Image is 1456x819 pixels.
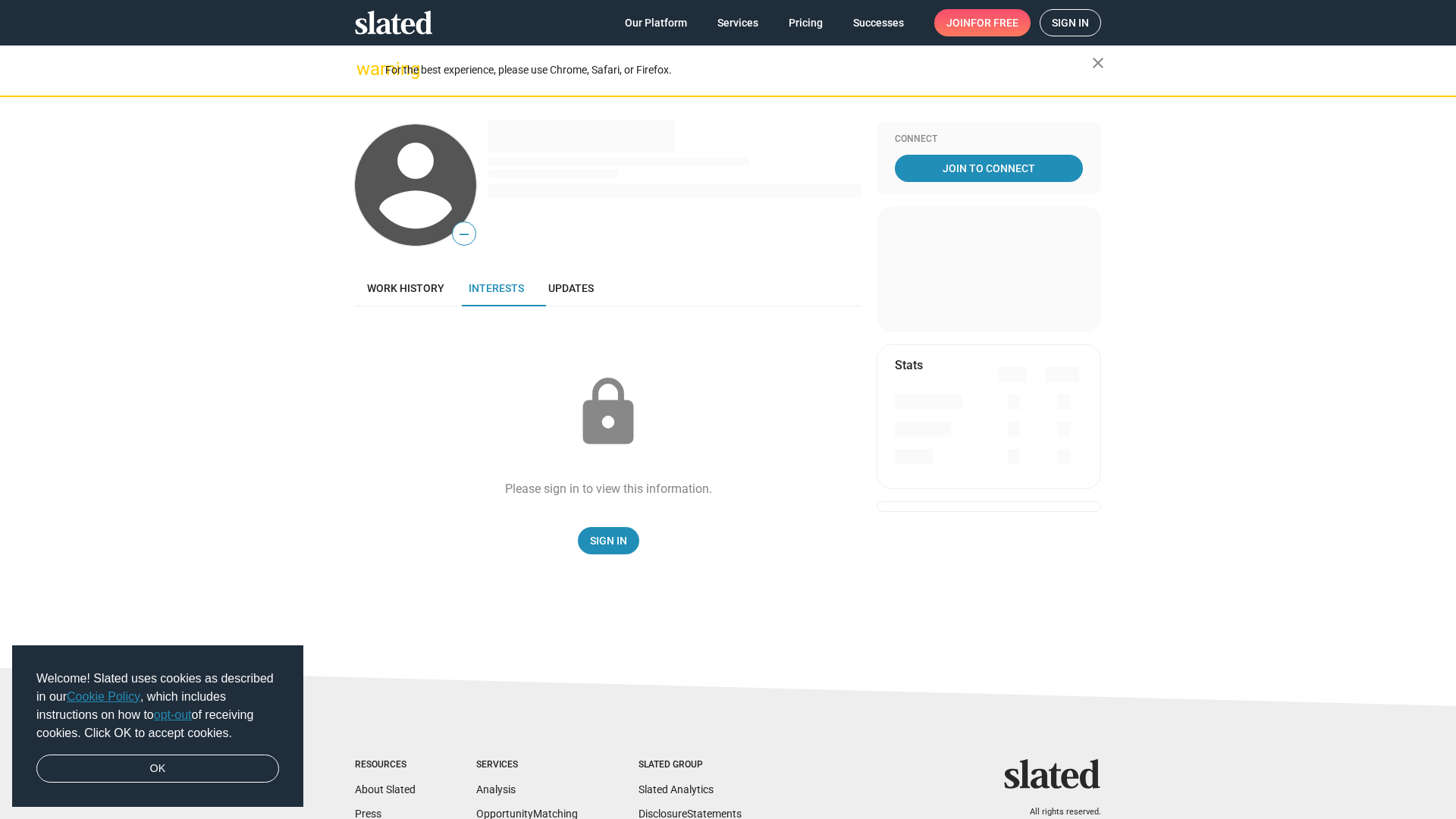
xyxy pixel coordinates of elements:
span: Pricing [789,9,823,36]
mat-icon: warning [356,60,375,78]
span: Work history [367,282,444,294]
div: Please sign in to view this information. [505,481,712,497]
a: Slated Analytics [639,783,714,795]
span: Services [717,9,758,36]
div: Resources [355,759,416,771]
div: cookieconsent [12,645,303,808]
div: Connect [895,133,1083,146]
a: Updates [536,270,606,306]
a: Analysis [476,783,516,795]
a: Join To Connect [895,155,1083,182]
div: Services [476,759,578,771]
mat-icon: close [1089,54,1107,72]
div: For the best experience, please use Chrome, Safari, or Firefox. [385,60,1092,80]
a: Services [705,9,770,36]
a: Pricing [777,9,835,36]
a: opt-out [154,708,192,721]
div: Slated Group [639,759,742,771]
span: — [453,224,475,244]
a: Our Platform [613,9,699,36]
span: Our Platform [625,9,687,36]
a: dismiss cookie message [36,755,279,783]
a: Work history [355,270,457,306]
span: Successes [853,9,904,36]
a: Interests [457,270,536,306]
span: Interests [469,282,524,294]
span: Updates [548,282,594,294]
a: About Slated [355,783,416,795]
a: Successes [841,9,916,36]
mat-card-title: Stats [895,357,923,373]
span: for free [971,9,1018,36]
span: Sign In [590,527,627,554]
span: Sign in [1052,10,1089,36]
a: Joinfor free [934,9,1031,36]
a: Sign In [578,527,639,554]
a: Sign in [1040,9,1101,36]
span: Join To Connect [898,155,1080,182]
mat-icon: lock [570,375,646,450]
span: Welcome! Slated uses cookies as described in our , which includes instructions on how to of recei... [36,670,279,742]
a: Cookie Policy [67,690,140,703]
span: Join [946,9,1018,36]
